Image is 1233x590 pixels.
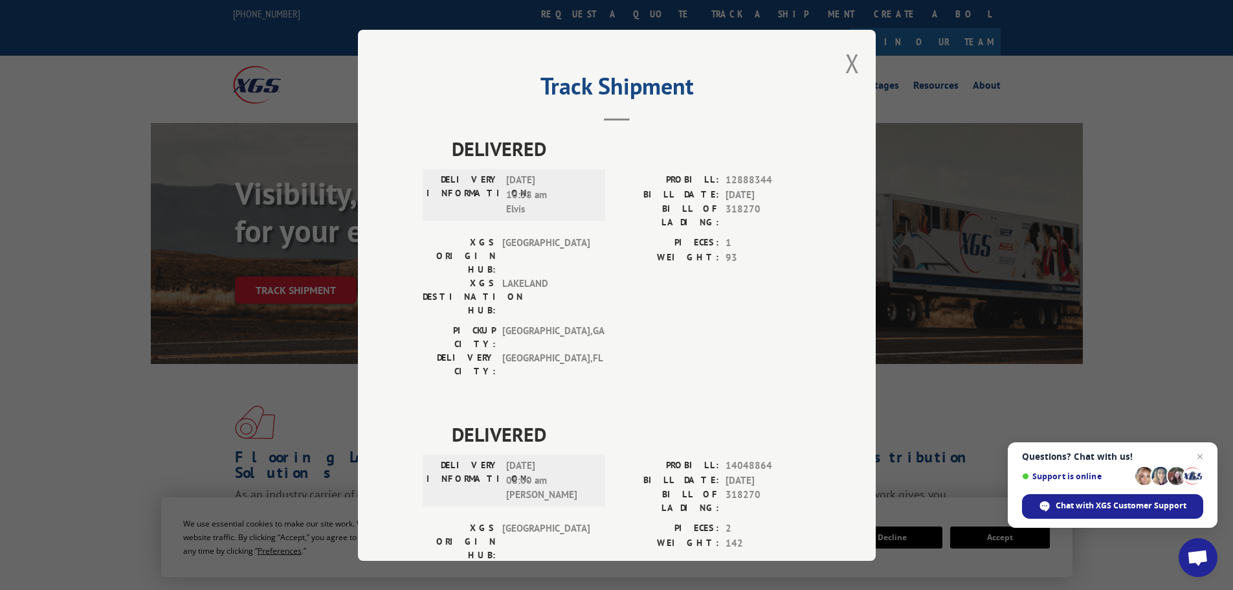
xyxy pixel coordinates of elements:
span: 2 [726,521,811,536]
label: PROBILL: [617,459,719,473]
label: BILL DATE: [617,473,719,488]
span: DELIVERED [452,134,811,163]
span: [GEOGRAPHIC_DATA] , FL [502,351,590,378]
button: Close modal [845,46,860,80]
span: 93 [726,250,811,265]
span: [DATE] [726,187,811,202]
span: 142 [726,536,811,550]
label: DELIVERY INFORMATION: [427,173,500,217]
span: [DATE] [726,473,811,488]
label: XGS DESTINATION HUB: [423,277,496,317]
div: Open chat [1179,538,1217,577]
label: DELIVERY INFORMATION: [427,459,500,503]
label: BILL OF LADING: [617,202,719,229]
span: [GEOGRAPHIC_DATA] [502,236,590,277]
span: DELIVERED [452,420,811,449]
span: [GEOGRAPHIC_DATA] [502,521,590,562]
span: 14048864 [726,459,811,473]
label: WEIGHT: [617,536,719,550]
label: XGS ORIGIN HUB: [423,521,496,562]
span: 318270 [726,202,811,229]
span: 1 [726,236,811,251]
span: Close chat [1192,449,1208,464]
h2: Track Shipment [423,77,811,102]
span: [GEOGRAPHIC_DATA] , GA [502,324,590,351]
label: BILL OF LADING: [617,488,719,515]
span: [DATE] 10:38 am Elvis [506,173,594,217]
span: 318270 [726,488,811,515]
label: PICKUP CITY: [423,324,496,351]
div: Chat with XGS Customer Support [1022,494,1203,519]
label: PIECES: [617,521,719,536]
label: DELIVERY CITY: [423,351,496,378]
label: PIECES: [617,236,719,251]
label: BILL DATE: [617,187,719,202]
label: XGS ORIGIN HUB: [423,236,496,277]
span: LAKELAND [502,277,590,317]
label: WEIGHT: [617,250,719,265]
span: [DATE] 08:00 am [PERSON_NAME] [506,459,594,503]
span: 12888344 [726,173,811,188]
span: Support is online [1022,471,1131,481]
span: Chat with XGS Customer Support [1056,500,1186,512]
label: PROBILL: [617,173,719,188]
span: Questions? Chat with us! [1022,451,1203,462]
